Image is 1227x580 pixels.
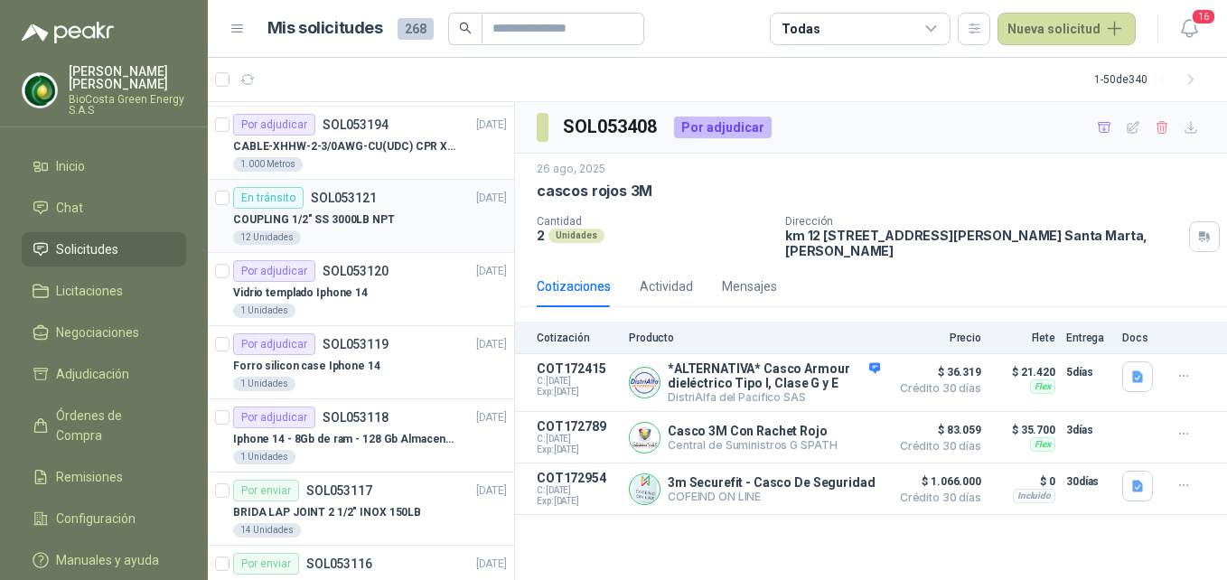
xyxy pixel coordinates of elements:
[233,377,295,391] div: 1 Unidades
[1122,332,1158,344] p: Docs
[267,15,383,42] h1: Mis solicitudes
[459,22,472,34] span: search
[1013,489,1055,503] div: Incluido
[233,431,458,448] p: Iphone 14 - 8Gb de ram - 128 Gb Almacenamiento
[233,230,301,245] div: 12 Unidades
[22,315,186,350] a: Negociaciones
[233,523,301,538] div: 14 Unidades
[630,474,660,504] img: Company Logo
[537,161,605,178] p: 26 ago, 2025
[306,557,372,570] p: SOL053116
[233,450,295,464] div: 1 Unidades
[56,509,136,529] span: Configuración
[306,484,372,497] p: SOL053117
[476,482,507,500] p: [DATE]
[22,274,186,308] a: Licitaciones
[233,553,299,575] div: Por enviar
[537,332,618,344] p: Cotización
[233,114,315,136] div: Por adjudicar
[323,265,389,277] p: SOL053120
[992,419,1055,441] p: $ 35.700
[548,229,604,243] div: Unidades
[891,383,981,394] span: Crédito 30 días
[537,276,611,296] div: Cotizaciones
[56,406,169,445] span: Órdenes de Compra
[233,138,458,155] p: CABLE-XHHW-2-3/0AWG-CU(UDC) CPR XLPE FR
[69,94,186,116] p: BioCosta Green Energy S.A.S
[785,228,1182,258] p: km 12 [STREET_ADDRESS][PERSON_NAME] Santa Marta , [PERSON_NAME]
[208,107,514,180] a: Por adjudicarSOL053194[DATE] CABLE-XHHW-2-3/0AWG-CU(UDC) CPR XLPE FR1.000 Metros
[537,228,545,243] p: 2
[537,215,771,228] p: Cantidad
[891,361,981,383] span: $ 36.319
[476,190,507,207] p: [DATE]
[537,361,618,376] p: COT172415
[668,475,875,490] p: 3m Securefit - Casco De Seguridad
[56,281,123,301] span: Licitaciones
[22,543,186,577] a: Manuales y ayuda
[785,215,1182,228] p: Dirección
[476,556,507,573] p: [DATE]
[311,192,377,204] p: SOL053121
[668,424,837,438] p: Casco 3M Con Rachet Rojo
[998,13,1136,45] button: Nueva solicitud
[23,73,57,108] img: Company Logo
[22,232,186,267] a: Solicitudes
[22,398,186,453] a: Órdenes de Compra
[992,332,1055,344] p: Flete
[208,399,514,472] a: Por adjudicarSOL053118[DATE] Iphone 14 - 8Gb de ram - 128 Gb Almacenamiento1 Unidades
[668,361,880,390] p: *ALTERNATIVA* Casco Armour dieléctrico Tipo I, Clase G y E
[992,361,1055,383] p: $ 21.420
[630,368,660,398] img: Company Logo
[233,285,368,302] p: Vidrio templado Iphone 14
[722,276,777,296] div: Mensajes
[69,65,186,90] p: [PERSON_NAME] [PERSON_NAME]
[22,22,114,43] img: Logo peakr
[891,332,981,344] p: Precio
[992,471,1055,492] p: $ 0
[233,304,295,318] div: 1 Unidades
[56,364,129,384] span: Adjudicación
[22,501,186,536] a: Configuración
[537,419,618,434] p: COT172789
[1030,437,1055,452] div: Flex
[208,472,514,546] a: Por enviarSOL053117[DATE] BRIDA LAP JOINT 2 1/2" INOX 150LB14 Unidades
[668,438,837,452] p: Central de Suministros G SPATH
[1066,332,1111,344] p: Entrega
[22,460,186,494] a: Remisiones
[537,376,618,387] span: C: [DATE]
[537,387,618,398] span: Exp: [DATE]
[1066,471,1111,492] p: 30 días
[233,187,304,209] div: En tránsito
[233,407,315,428] div: Por adjudicar
[629,332,880,344] p: Producto
[476,409,507,426] p: [DATE]
[56,239,118,259] span: Solicitudes
[208,180,514,253] a: En tránsitoSOL053121[DATE] COUPLING 1/2" SS 3000LB NPT12 Unidades
[537,444,618,455] span: Exp: [DATE]
[476,263,507,280] p: [DATE]
[537,471,618,485] p: COT172954
[891,492,981,503] span: Crédito 30 días
[398,18,434,40] span: 268
[208,253,514,326] a: Por adjudicarSOL053120[DATE] Vidrio templado Iphone 141 Unidades
[22,149,186,183] a: Inicio
[1030,379,1055,394] div: Flex
[1066,419,1111,441] p: 3 días
[1094,65,1205,94] div: 1 - 50 de 340
[668,490,875,503] p: COFEIND ON LINE
[208,326,514,399] a: Por adjudicarSOL053119[DATE] Forro silicon case Iphone 141 Unidades
[782,19,820,39] div: Todas
[537,485,618,496] span: C: [DATE]
[22,357,186,391] a: Adjudicación
[563,113,660,141] h3: SOL053408
[233,504,421,521] p: BRIDA LAP JOINT 2 1/2" INOX 150LB
[476,117,507,134] p: [DATE]
[891,419,981,441] span: $ 83.059
[891,441,981,452] span: Crédito 30 días
[1066,361,1111,383] p: 5 días
[891,471,981,492] span: $ 1.066.000
[56,550,159,570] span: Manuales y ayuda
[233,260,315,282] div: Por adjudicar
[56,467,123,487] span: Remisiones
